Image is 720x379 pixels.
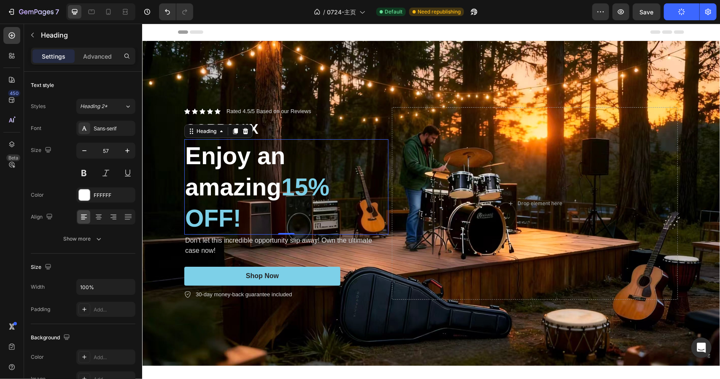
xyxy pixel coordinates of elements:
div: Open Intercom Messenger [691,338,712,358]
div: Width [31,283,45,291]
button: Heading 2* [76,99,135,114]
p: Advanced [83,52,112,61]
button: 7 [3,3,63,20]
div: Padding [31,306,50,313]
span: / [323,8,325,16]
span: Save [640,8,654,16]
div: Add... [94,306,133,314]
div: Add... [94,354,133,361]
div: Beta [6,154,20,161]
div: Sans-serif [94,125,133,133]
iframe: Design area [142,24,720,379]
div: Color [31,353,44,361]
div: Text style [31,81,54,89]
p: Settings [42,52,65,61]
div: Styles [31,103,46,110]
span: Default [385,8,402,16]
div: Show more [64,235,103,243]
div: Drop element here [375,176,420,183]
button: Save [633,3,661,20]
div: Align [31,211,54,223]
div: FFFFFF [94,192,133,199]
div: Undo/Redo [159,3,193,20]
div: Font [31,125,41,132]
span: Need republishing [418,8,461,16]
div: Color [31,191,44,199]
input: Auto [77,279,135,295]
p: Heading [41,30,132,40]
div: Size [31,145,53,156]
div: Background [31,332,72,344]
span: Heading 2* [80,103,108,110]
p: 7 [55,7,59,17]
div: 450 [8,90,20,97]
span: 0724-主页 [327,8,356,16]
button: Show more [31,231,135,246]
div: Size [31,262,53,273]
